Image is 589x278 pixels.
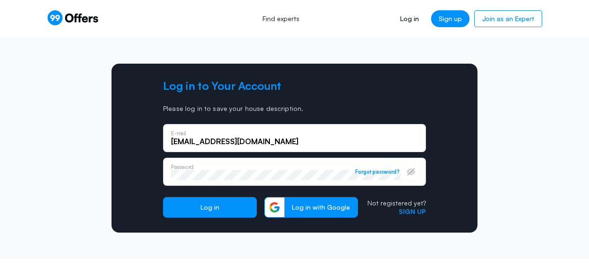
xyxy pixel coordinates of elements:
[431,10,470,27] a: Sign up
[171,131,186,136] p: E-mail
[163,79,426,93] h2: Log in to Your Account
[264,197,358,218] button: Log in with Google
[393,10,426,27] a: Log in
[399,207,426,215] a: Sign up
[474,10,542,27] a: Join as an Expert
[355,168,400,175] button: Forgot password?
[284,203,358,212] span: Log in with Google
[163,104,426,113] p: Please log in to save your house description.
[171,164,194,169] p: Password
[163,197,257,218] button: Log in
[252,8,310,29] a: Find experts
[367,199,426,207] p: Not registered yet?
